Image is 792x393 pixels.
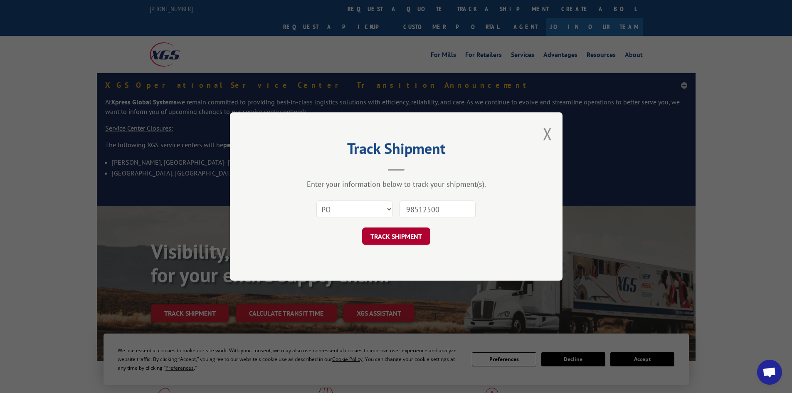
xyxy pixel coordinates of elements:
a: Open chat [757,360,782,385]
h2: Track Shipment [271,143,521,158]
input: Number(s) [399,200,476,218]
button: TRACK SHIPMENT [362,227,430,245]
button: Close modal [543,123,552,145]
div: Enter your information below to track your shipment(s). [271,179,521,189]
